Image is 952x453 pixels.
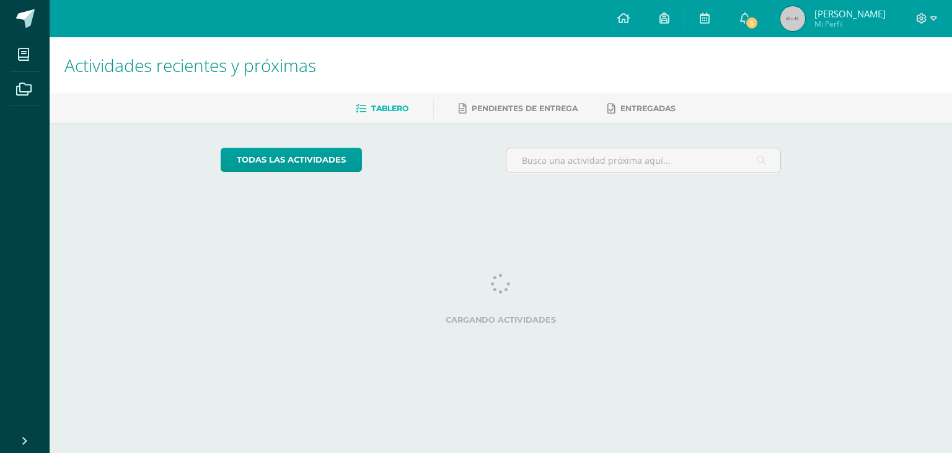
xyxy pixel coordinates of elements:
[745,16,759,30] span: 5
[620,104,676,113] span: Entregadas
[221,315,782,325] label: Cargando actividades
[814,7,886,20] span: [PERSON_NAME]
[356,99,408,119] a: Tablero
[814,19,886,29] span: Mi Perfil
[221,148,362,172] a: todas las Actividades
[780,6,805,31] img: 45x45
[472,104,578,113] span: Pendientes de entrega
[506,148,781,173] input: Busca una actividad próxima aquí...
[64,53,316,77] span: Actividades recientes y próximas
[459,99,578,119] a: Pendientes de entrega
[607,99,676,119] a: Entregadas
[371,104,408,113] span: Tablero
